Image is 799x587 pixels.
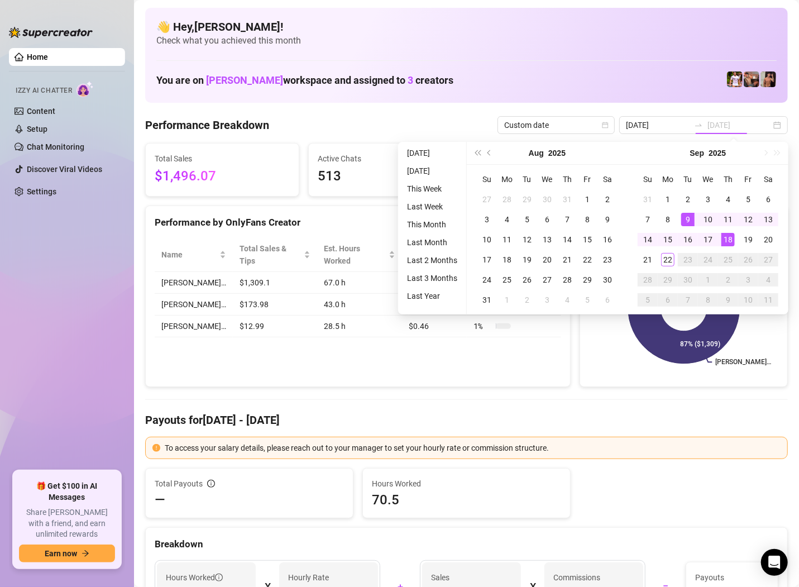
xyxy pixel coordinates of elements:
td: 2025-08-14 [557,230,577,250]
th: Tu [517,169,537,189]
div: 5 [581,293,594,307]
div: 12 [520,233,534,246]
div: 6 [540,213,554,226]
td: 2025-09-12 [738,209,758,230]
td: 2025-09-05 [577,290,597,310]
span: Share [PERSON_NAME] with a friend, and earn unlimited rewards [19,507,115,540]
span: [PERSON_NAME] [206,74,283,86]
div: 25 [721,253,735,266]
th: Sa [758,169,778,189]
div: 17 [480,253,494,266]
div: 5 [741,193,755,206]
th: Th [718,169,738,189]
td: 2025-10-07 [678,290,698,310]
a: Content [27,107,55,116]
span: Hours Worked [372,478,561,490]
div: 3 [540,293,554,307]
img: logo-BBDzfeDw.svg [9,27,93,38]
span: exclamation-circle [152,444,160,452]
td: 2025-08-20 [537,250,557,270]
li: Last Year [403,289,462,303]
th: Name [155,238,233,272]
td: 2025-09-24 [698,250,718,270]
td: 2025-08-06 [537,209,557,230]
div: 20 [540,253,554,266]
button: Choose a month [690,142,705,164]
div: 7 [641,213,654,226]
span: 3 [408,74,413,86]
td: 2025-08-15 [577,230,597,250]
li: Last Month [403,236,462,249]
td: 2025-09-05 [738,189,758,209]
td: 2025-09-30 [678,270,698,290]
div: 17 [701,233,715,246]
div: 21 [561,253,574,266]
div: 4 [500,213,514,226]
td: 2025-10-08 [698,290,718,310]
td: 2025-08-01 [577,189,597,209]
span: Earn now [45,549,77,558]
img: Zach [760,71,776,87]
span: Name [161,249,217,261]
td: 2025-08-09 [597,209,618,230]
div: 2 [681,193,695,206]
div: 15 [581,233,594,246]
td: 67.0 h [317,272,402,294]
article: Hourly Rate [288,571,329,584]
span: Custom date [504,117,608,133]
td: 2025-09-06 [758,189,778,209]
div: Est. Hours Worked [324,242,386,267]
div: To access your salary details, please reach out to your manager to set your hourly rate or commis... [165,442,781,454]
td: 2025-08-18 [497,250,517,270]
td: 2025-08-07 [557,209,577,230]
td: 2025-08-23 [597,250,618,270]
text: [PERSON_NAME]… [715,359,771,366]
td: 2025-09-14 [638,230,658,250]
div: 29 [581,273,594,287]
td: 2025-08-28 [557,270,577,290]
td: 2025-09-10 [698,209,718,230]
span: $1,496.07 [155,166,290,187]
div: 21 [641,253,654,266]
input: Start date [626,119,690,131]
div: 31 [561,193,574,206]
td: 2025-08-02 [597,189,618,209]
td: $12.99 [233,316,317,337]
td: 2025-07-31 [557,189,577,209]
th: Th [557,169,577,189]
td: 2025-09-11 [718,209,738,230]
span: Hours Worked [166,571,223,584]
th: Mo [497,169,517,189]
td: 2025-08-31 [638,189,658,209]
td: 2025-09-07 [638,209,658,230]
td: 2025-08-16 [597,230,618,250]
span: info-circle [207,480,215,488]
div: 18 [500,253,514,266]
td: 2025-08-05 [517,209,537,230]
a: Discover Viral Videos [27,165,102,174]
div: 13 [762,213,775,226]
span: 🎁 Get $100 in AI Messages [19,481,115,503]
div: 6 [661,293,674,307]
div: 1 [701,273,715,287]
td: 2025-08-27 [537,270,557,290]
div: 2 [721,273,735,287]
article: Commissions [553,571,600,584]
a: Chat Monitoring [27,142,84,151]
td: 2025-08-24 [477,270,497,290]
div: 30 [681,273,695,287]
td: 2025-10-06 [658,290,678,310]
div: 11 [500,233,514,246]
button: Choose a month [529,142,544,164]
li: [DATE] [403,146,462,160]
li: Last Week [403,200,462,213]
td: 2025-08-25 [497,270,517,290]
td: 2025-09-02 [517,290,537,310]
td: 2025-08-03 [477,209,497,230]
span: — [155,491,165,509]
div: 8 [701,293,715,307]
span: calendar [602,122,609,128]
div: 12 [741,213,755,226]
div: 14 [561,233,574,246]
h4: Payouts for [DATE] - [DATE] [145,412,788,428]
